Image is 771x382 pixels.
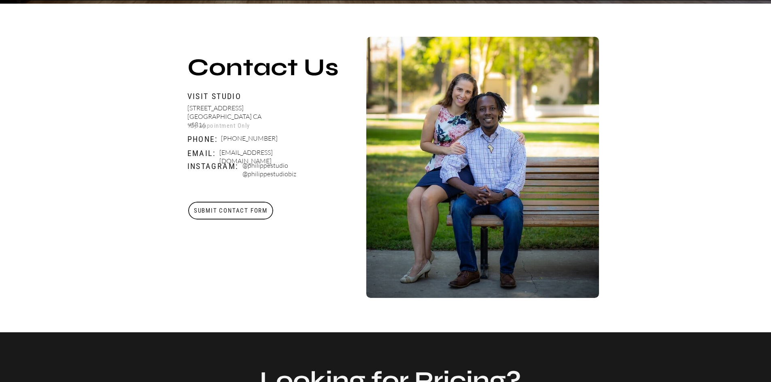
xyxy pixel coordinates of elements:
[187,148,217,158] p: Email:
[187,55,418,84] h2: Contact Us
[187,122,255,131] p: *By Appointment Only
[562,11,595,19] a: CONTACT
[242,161,338,180] p: @philippestudio @philippestudiobiz
[219,148,314,158] p: [EMAIL_ADDRESS][DOMAIN_NAME]
[188,202,274,219] a: Submit Contact Form
[478,11,512,19] a: SERVICES
[187,134,229,144] p: Phone:
[599,11,619,19] a: BLOG
[187,104,269,125] p: [STREET_ADDRESS] [GEOGRAPHIC_DATA] CA 95816
[221,134,274,144] p: [PHONE_NUMBER]
[187,91,346,101] p: Visit Studio
[439,11,473,19] a: HOME
[187,161,217,171] p: Instagram:
[519,11,553,19] a: ABOUT US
